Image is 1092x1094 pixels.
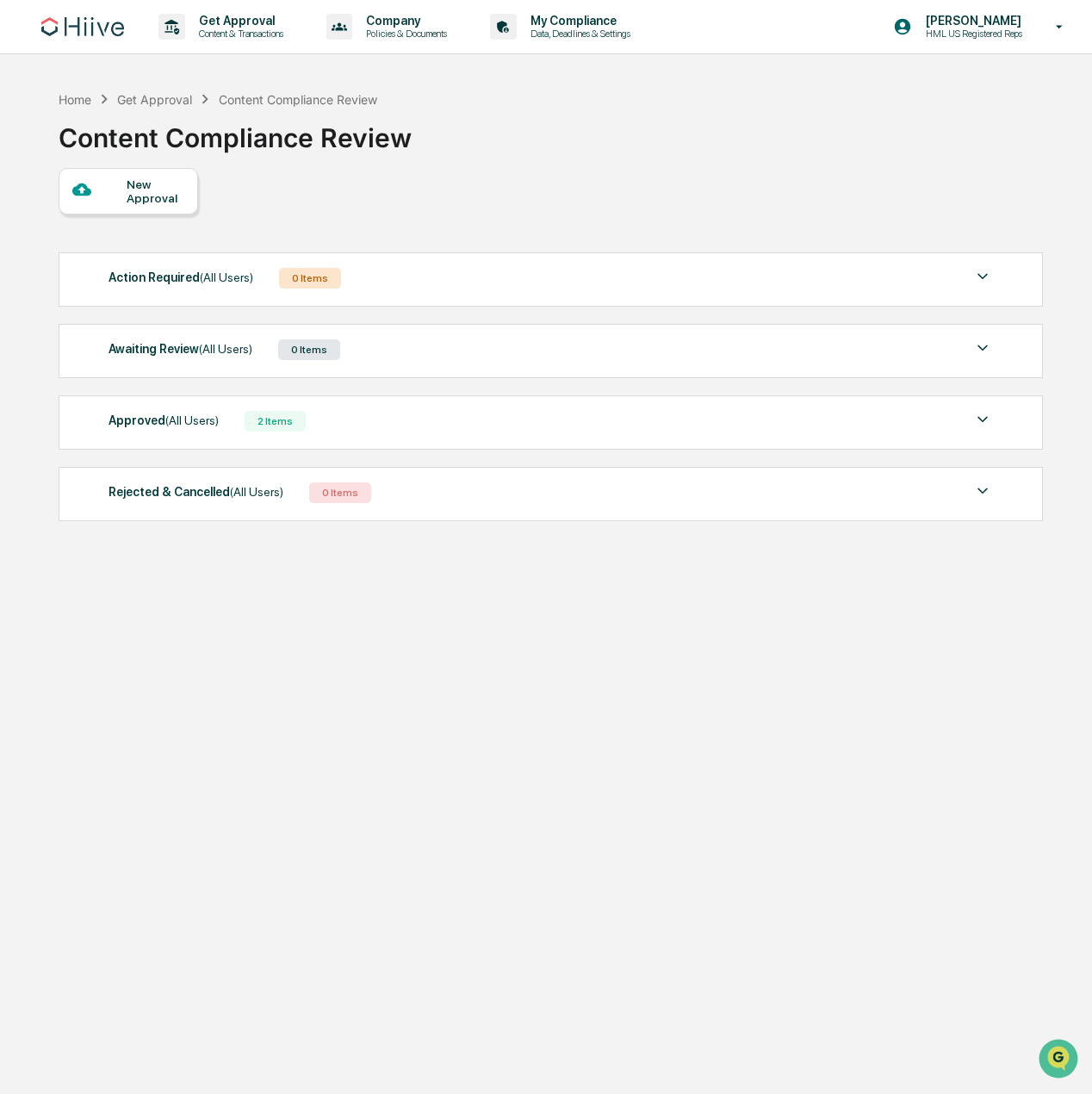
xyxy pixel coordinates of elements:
a: Powered byPylon [121,290,208,304]
span: Pylon [171,291,208,304]
div: Awaiting Review [109,338,252,360]
p: My Compliance [517,14,639,28]
div: 🖐️ [17,218,31,232]
button: Start new chat [293,136,313,157]
div: Get Approval [117,92,192,107]
div: We're available if you need us! [59,148,218,162]
img: caret [972,481,993,501]
span: (All Users) [199,342,252,356]
p: HML US Registered Reps [912,28,1031,40]
div: 0 Items [278,339,340,360]
span: (All Users) [200,270,253,284]
a: 🖐️Preclearance [10,209,118,240]
div: Action Required [109,266,253,289]
iframe: Open customer support [1037,1037,1083,1084]
div: Approved [109,409,219,432]
div: Content Compliance Review [219,92,377,107]
a: 🗄️Attestations [118,209,220,240]
span: Attestations [142,216,214,233]
div: 2 Items [245,411,306,432]
div: Rejected & Cancelled [109,481,283,503]
span: Data Lookup [34,249,109,266]
div: Content Compliance Review [59,109,412,153]
p: [PERSON_NAME] [912,14,1031,28]
a: 🔎Data Lookup [10,242,115,273]
p: Company [352,14,456,28]
p: Get Approval [185,14,292,28]
div: 🔎 [17,251,31,264]
span: Preclearance [34,216,111,233]
div: 0 Items [309,482,371,503]
img: 1746055101610-c473b297-6a78-478c-a979-82029cc54cd1 [17,131,48,162]
div: Start new chat [59,131,282,148]
img: logo [41,17,124,36]
div: 🗄️ [125,218,139,232]
p: Data, Deadlines & Settings [517,28,639,40]
img: caret [972,266,993,287]
div: 0 Items [279,268,341,289]
div: New Approval [127,177,184,205]
img: caret [972,338,993,358]
p: How can we help? [17,35,313,63]
p: Content & Transactions [185,28,292,40]
img: caret [972,409,993,430]
p: Policies & Documents [352,28,456,40]
span: (All Users) [230,485,283,499]
div: Home [59,92,91,107]
span: (All Users) [165,413,219,427]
